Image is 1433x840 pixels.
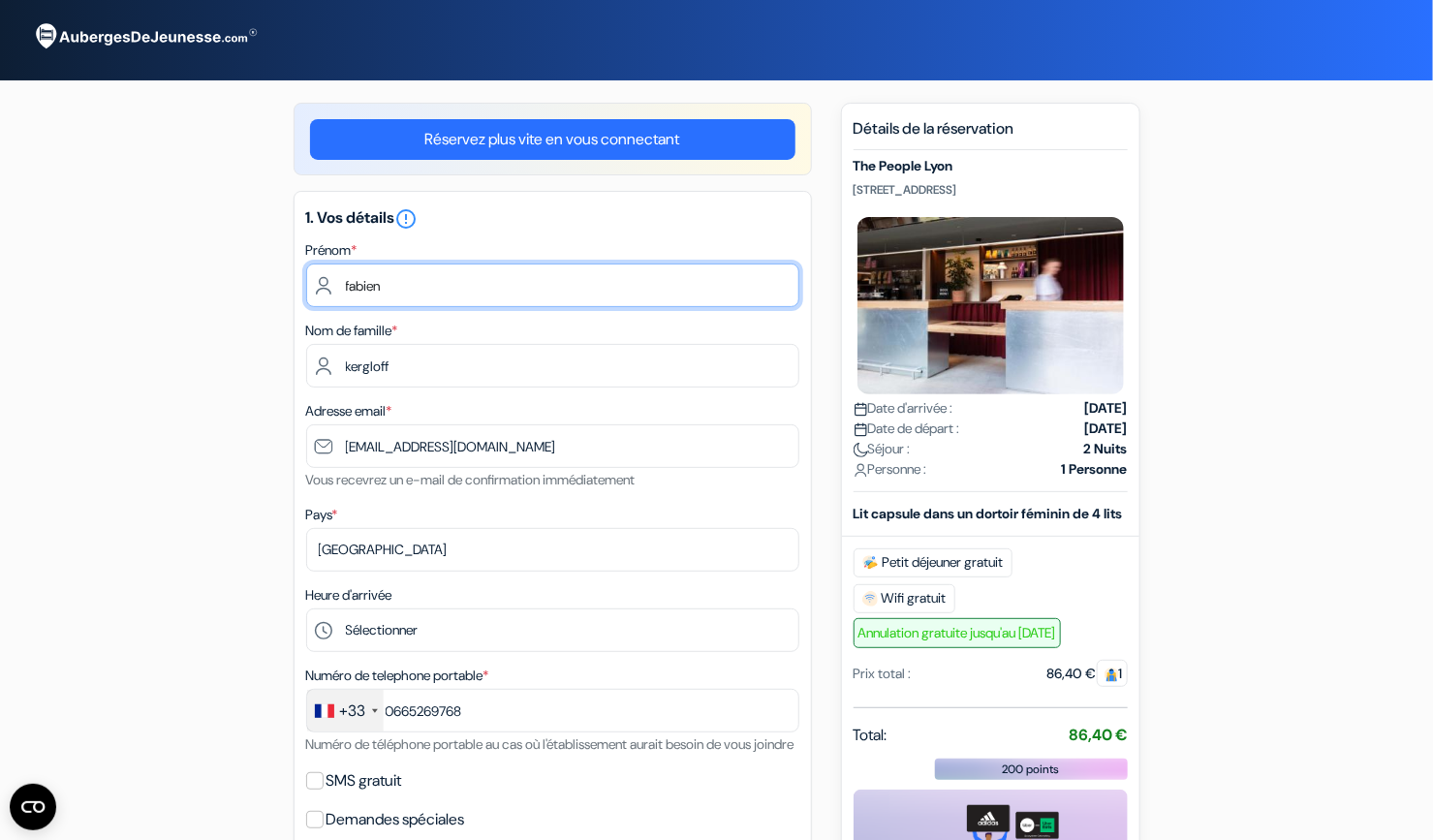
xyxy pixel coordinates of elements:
[854,505,1123,522] b: Lit capsule dans un dortoir féminin de 4 lits
[306,240,358,261] label: Prénom
[1003,761,1060,778] span: 200 points
[854,402,868,417] img: calendar.svg
[306,505,338,525] label: Pays
[1047,664,1128,684] div: 86,40 €
[854,419,960,439] span: Date de départ :
[340,700,366,723] div: +33
[306,344,799,388] input: Entrer le nom de famille
[854,422,868,437] img: calendar.svg
[854,548,1012,577] span: Petit déjeuner gratuit
[854,664,912,684] div: Prix total :
[1085,419,1128,439] strong: [DATE]
[854,119,1128,150] h5: Détails de la réservation
[23,11,265,63] img: AubergesDeJeunesse.com
[306,735,794,753] small: Numéro de téléphone portable au cas où l'établissement aurait besoin de vous joindre
[862,555,879,571] img: free_breakfast.svg
[395,207,419,231] i: error_outline
[306,689,799,732] input: 6 12 34 56 78
[854,182,1128,198] p: [STREET_ADDRESS]
[307,690,384,731] div: France: +33
[854,398,953,419] span: Date d'arrivée :
[306,321,398,341] label: Nom de famille
[327,767,402,794] label: SMS gratuit
[1085,398,1128,419] strong: [DATE]
[306,471,636,488] small: Vous recevrez un e-mail de confirmation immédiatement
[395,207,419,228] a: error_outline
[1084,439,1128,459] strong: 2 Nuits
[306,585,392,606] label: Heure d'arrivée
[854,724,888,747] span: Total:
[306,424,799,468] input: Entrer adresse e-mail
[1097,660,1128,687] span: 1
[310,119,795,160] a: Réservez plus vite en vous connectant
[1070,725,1128,745] strong: 86,40 €
[862,591,878,607] img: free_wifi.svg
[306,666,489,686] label: Numéro de telephone portable
[854,439,911,459] span: Séjour :
[854,459,927,480] span: Personne :
[306,401,392,421] label: Adresse email
[1105,668,1119,682] img: guest.svg
[10,784,56,830] button: CMP-Widget öffnen
[854,463,868,478] img: user_icon.svg
[327,806,465,833] label: Demandes spéciales
[854,618,1061,648] span: Annulation gratuite jusqu'au [DATE]
[1062,459,1128,480] strong: 1 Personne
[306,207,799,231] h5: 1. Vos détails
[854,443,868,457] img: moon.svg
[854,158,1128,174] h5: The People Lyon
[306,264,799,307] input: Entrez votre prénom
[854,584,955,613] span: Wifi gratuit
